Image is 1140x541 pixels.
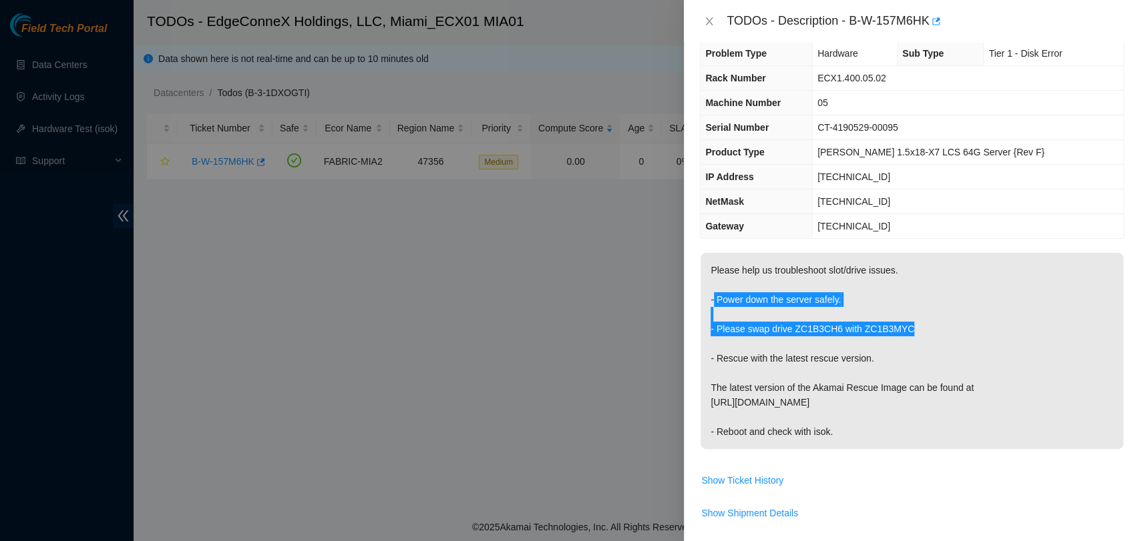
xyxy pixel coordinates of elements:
[700,15,719,28] button: Close
[701,502,799,524] button: Show Shipment Details
[817,196,890,207] span: [TECHNICAL_ID]
[902,48,944,59] span: Sub Type
[705,48,767,59] span: Problem Type
[701,473,783,488] span: Show Ticket History
[817,73,886,83] span: ECX1.400.05.02
[727,11,1124,32] div: TODOs - Description - B-W-157M6HK
[704,16,715,27] span: close
[705,196,744,207] span: NetMask
[705,97,781,108] span: Machine Number
[817,97,828,108] span: 05
[988,48,1062,59] span: Tier 1 - Disk Error
[705,147,764,157] span: Product Type
[817,122,898,133] span: CT-4190529-00095
[701,253,1123,449] p: Please help us troubleshoot slot/drive issues. - Power down the server safely. - Please swap driv...
[705,73,765,83] span: Rack Number
[701,506,798,520] span: Show Shipment Details
[817,48,858,59] span: Hardware
[705,221,744,231] span: Gateway
[817,171,890,182] span: [TECHNICAL_ID]
[705,171,753,182] span: IP Address
[705,122,769,133] span: Serial Number
[817,221,890,231] span: [TECHNICAL_ID]
[701,470,784,491] button: Show Ticket History
[817,147,1044,157] span: [PERSON_NAME] 1.5x18-X7 LCS 64G Server {Rev F}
